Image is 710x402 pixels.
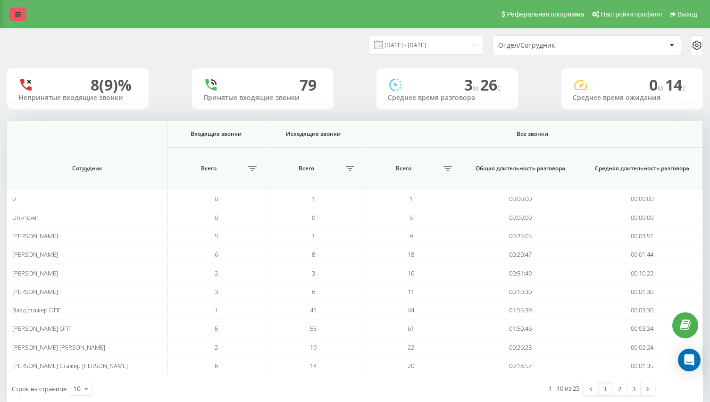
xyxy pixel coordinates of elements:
[12,385,67,393] span: Строк на странице
[12,250,58,259] span: [PERSON_NAME]
[473,83,480,93] span: м
[388,94,507,102] div: Среднее время разговора
[274,130,353,138] span: Исходящие звонки
[384,130,681,138] span: Все звонки
[300,76,317,94] div: 79
[270,165,343,172] span: Всего
[581,245,703,264] td: 00:01:44
[12,287,58,296] span: [PERSON_NAME]
[312,232,315,240] span: 1
[459,264,581,282] td: 00:51:49
[592,165,692,172] span: Средняя длительность разговора
[310,306,317,314] span: 41
[581,190,703,208] td: 00:00:00
[203,94,322,102] div: Принятые входящие звонки
[459,245,581,264] td: 00:20:47
[177,130,256,138] span: Входящие звонки
[581,227,703,245] td: 00:03:51
[215,343,218,352] span: 2
[497,83,501,93] span: c
[601,10,662,18] span: Настройки профиля
[459,338,581,357] td: 00:26:23
[310,343,317,352] span: 19
[408,287,414,296] span: 11
[12,361,128,370] span: [PERSON_NAME] Стажер [PERSON_NAME]
[678,349,701,371] div: Open Intercom Messenger
[172,165,245,172] span: Всего
[549,384,579,393] div: 1 - 10 из 25
[581,338,703,357] td: 00:02:24
[480,75,501,95] span: 26
[409,194,413,203] span: 1
[626,382,641,395] a: 3
[470,165,571,172] span: Общая длительность разговора
[665,75,686,95] span: 14
[12,269,58,277] span: [PERSON_NAME]
[408,269,414,277] span: 16
[459,301,581,319] td: 01:55:39
[408,324,414,333] span: 61
[310,324,317,333] span: 55
[310,361,317,370] span: 14
[215,232,218,240] span: 5
[459,208,581,226] td: 00:00:00
[658,83,665,93] span: м
[649,75,665,95] span: 0
[409,213,413,222] span: 5
[312,287,315,296] span: 6
[581,357,703,375] td: 00:01:35
[507,10,584,18] span: Реферальная программа
[215,269,218,277] span: 2
[73,384,81,394] div: 10
[408,361,414,370] span: 20
[573,94,692,102] div: Среднее время ожидания
[581,283,703,301] td: 00:01:30
[459,357,581,375] td: 00:18:57
[408,306,414,314] span: 44
[12,324,72,333] span: [PERSON_NAME] ОПГ
[12,306,61,314] span: Влад стажер ОПГ
[12,343,105,352] span: [PERSON_NAME] [PERSON_NAME]
[215,287,218,296] span: 3
[12,232,58,240] span: [PERSON_NAME]
[312,250,315,259] span: 8
[459,283,581,301] td: 00:10:30
[612,382,626,395] a: 2
[682,83,686,93] span: c
[18,94,137,102] div: Непринятые входящие звонки
[215,306,218,314] span: 1
[408,250,414,259] span: 18
[215,213,218,222] span: 0
[581,208,703,226] td: 00:00:00
[581,319,703,338] td: 00:03:34
[459,227,581,245] td: 00:23:05
[367,165,441,172] span: Всего
[312,194,315,203] span: 1
[459,319,581,338] td: 01:50:46
[677,10,697,18] span: Выход
[598,382,612,395] a: 1
[312,269,315,277] span: 3
[498,42,611,50] div: Отдел/Сотрудник
[581,301,703,319] td: 00:03:30
[409,232,413,240] span: 9
[19,165,155,172] span: Сотрудник
[312,213,315,222] span: 0
[215,361,218,370] span: 6
[459,190,581,208] td: 00:00:00
[464,75,480,95] span: 3
[91,76,132,94] div: 8 (9)%
[408,343,414,352] span: 22
[215,250,218,259] span: 6
[581,264,703,282] td: 00:10:22
[215,194,218,203] span: 0
[215,324,218,333] span: 5
[12,194,16,203] span: 0
[12,213,39,222] span: Unknown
